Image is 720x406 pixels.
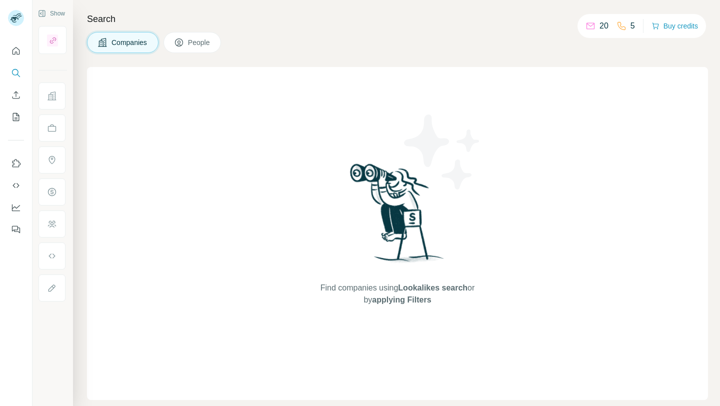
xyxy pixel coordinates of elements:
button: My lists [8,108,24,126]
span: Find companies using or by [317,282,477,306]
button: Use Surfe API [8,176,24,194]
button: Feedback [8,220,24,238]
button: Show [31,6,72,21]
button: Dashboard [8,198,24,216]
button: Buy credits [651,19,698,33]
button: Quick start [8,42,24,60]
button: Enrich CSV [8,86,24,104]
p: 5 [630,20,635,32]
span: applying Filters [372,295,431,304]
p: 20 [599,20,608,32]
span: Lookalikes search [398,283,467,292]
img: Surfe Illustration - Woman searching with binoculars [345,161,449,272]
button: Use Surfe on LinkedIn [8,154,24,172]
h4: Search [87,12,708,26]
span: Companies [111,37,148,47]
button: Search [8,64,24,82]
span: People [188,37,211,47]
img: Surfe Illustration - Stars [397,107,487,197]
